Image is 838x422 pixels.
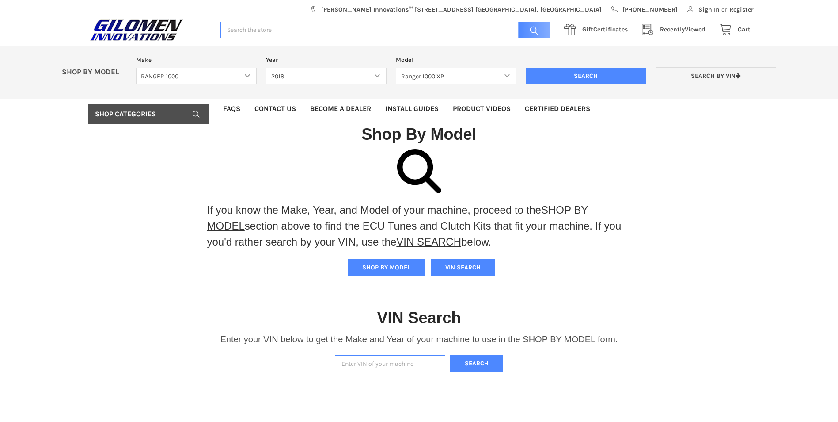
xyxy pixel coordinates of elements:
[656,67,776,84] a: Search by VIN
[88,104,209,124] a: Shop Categories
[378,99,446,119] a: Install Guides
[207,204,588,232] a: SHOP BY MODEL
[698,5,720,14] span: Sign In
[431,259,495,276] button: VIN SEARCH
[321,5,602,14] span: [PERSON_NAME] Innovations™ [STREET_ADDRESS] [GEOGRAPHIC_DATA], [GEOGRAPHIC_DATA]
[559,24,637,35] a: GiftCertificates
[335,355,445,372] input: Enter VIN of your machine
[660,26,685,33] span: Recently
[526,68,646,84] input: Search
[396,55,516,65] label: Model
[266,55,387,65] label: Year
[207,202,631,250] p: If you know the Make, Year, and Model of your machine, proceed to the section above to find the E...
[136,55,257,65] label: Make
[514,22,550,39] input: Search
[216,99,247,119] a: FAQs
[622,5,678,14] span: [PHONE_NUMBER]
[518,99,597,119] a: Certified Dealers
[88,19,185,41] img: GILOMEN INNOVATIONS
[738,26,751,33] span: Cart
[220,22,550,39] input: Search the store
[57,68,132,77] p: SHOP BY MODEL
[348,259,425,276] button: SHOP BY MODEL
[377,308,461,328] h1: VIN Search
[582,26,628,33] span: Certificates
[247,99,303,119] a: Contact Us
[446,99,518,119] a: Product Videos
[396,236,461,248] a: VIN SEARCH
[220,333,618,346] p: Enter your VIN below to get the Make and Year of your machine to use in the SHOP BY MODEL form.
[660,26,705,33] span: Viewed
[450,355,503,372] button: Search
[715,24,751,35] a: Cart
[303,99,378,119] a: Become a Dealer
[88,19,211,41] a: GILOMEN INNOVATIONS
[88,124,751,144] h1: Shop By Model
[637,24,715,35] a: RecentlyViewed
[582,26,593,33] span: Gift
